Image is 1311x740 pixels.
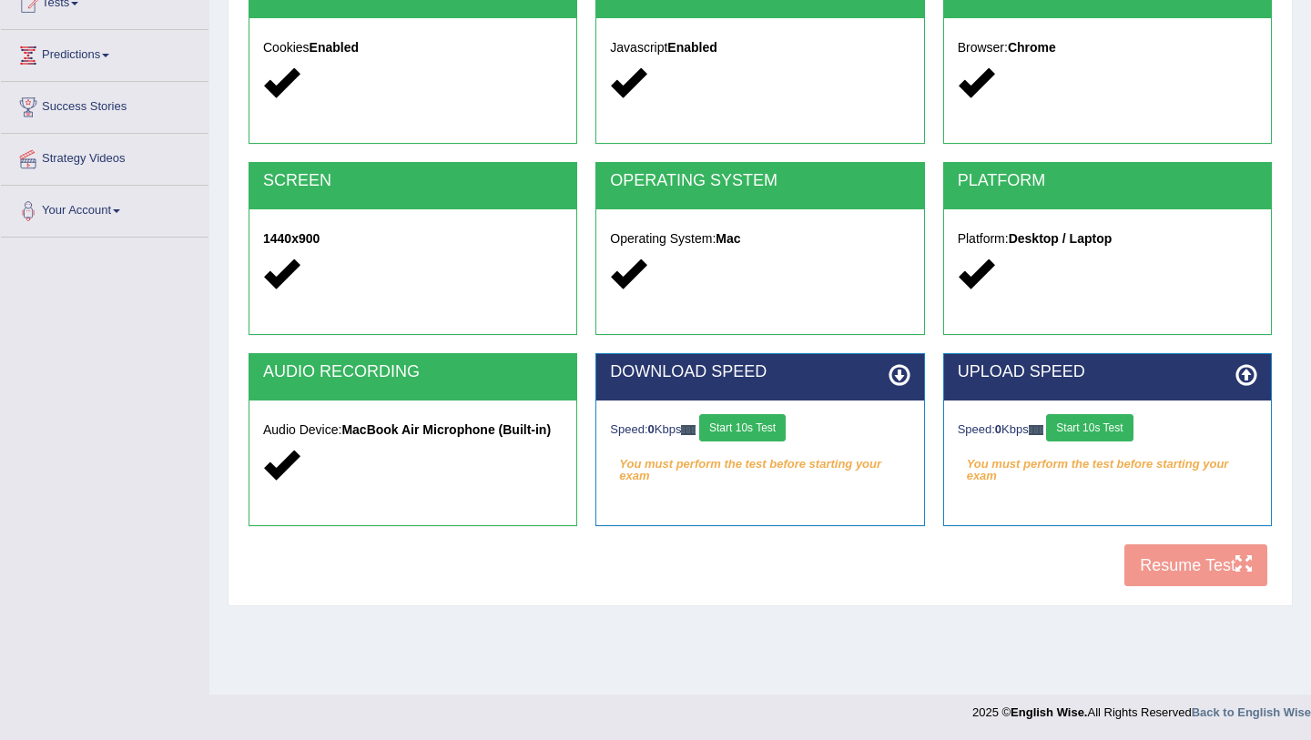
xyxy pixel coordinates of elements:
h5: Audio Device: [263,423,563,437]
strong: Chrome [1008,40,1056,55]
h2: SCREEN [263,172,563,190]
h5: Javascript [610,41,910,55]
div: Speed: Kbps [958,414,1257,446]
img: ajax-loader-fb-connection.gif [1029,425,1043,435]
a: Your Account [1,186,208,231]
strong: English Wise. [1011,705,1087,719]
img: ajax-loader-fb-connection.gif [681,425,696,435]
a: Strategy Videos [1,134,208,179]
div: Speed: Kbps [610,414,910,446]
h2: OPERATING SYSTEM [610,172,910,190]
a: Predictions [1,30,208,76]
h2: UPLOAD SPEED [958,363,1257,381]
h5: Browser: [958,41,1257,55]
em: You must perform the test before starting your exam [958,451,1257,478]
strong: Mac [716,231,740,246]
div: 2025 © All Rights Reserved [972,694,1311,721]
button: Start 10s Test [699,414,786,441]
strong: 1440x900 [263,231,320,246]
em: You must perform the test before starting your exam [610,451,910,478]
strong: MacBook Air Microphone (Built-in) [341,422,551,437]
a: Back to English Wise [1192,705,1311,719]
h2: PLATFORM [958,172,1257,190]
strong: Enabled [667,40,716,55]
button: Start 10s Test [1046,414,1133,441]
h5: Operating System: [610,232,910,246]
h5: Cookies [263,41,563,55]
a: Success Stories [1,82,208,127]
strong: 0 [995,422,1001,436]
strong: Enabled [310,40,359,55]
strong: Desktop / Laptop [1009,231,1113,246]
h2: AUDIO RECORDING [263,363,563,381]
h2: DOWNLOAD SPEED [610,363,910,381]
strong: 0 [648,422,655,436]
h5: Platform: [958,232,1257,246]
